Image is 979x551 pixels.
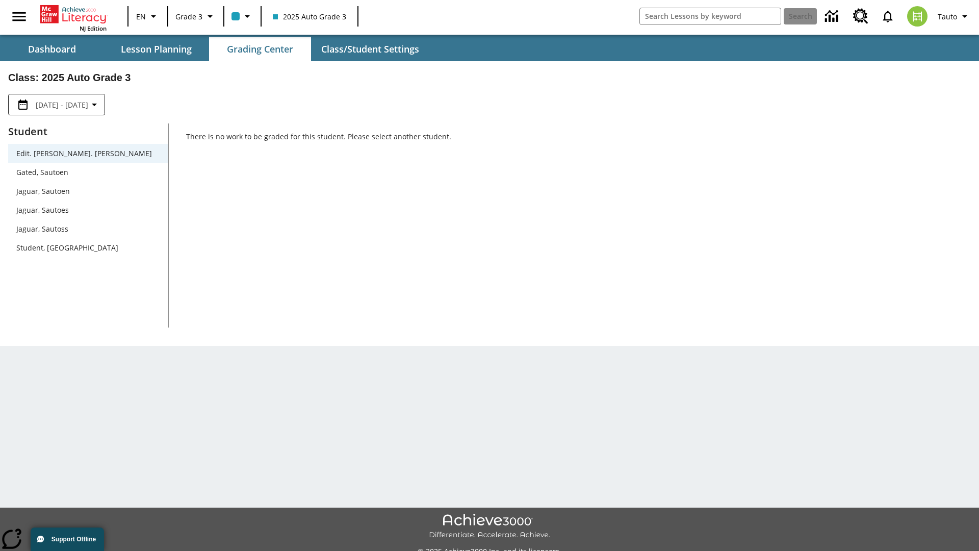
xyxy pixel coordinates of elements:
[1,37,103,61] button: Dashboard
[901,3,934,30] button: Select a new avatar
[8,123,168,140] p: Student
[273,11,346,22] span: 2025 Auto Grade 3
[8,163,168,182] div: Gated, Sautoen
[40,4,107,24] a: Home
[80,24,107,32] span: NJ Edition
[819,3,847,31] a: Data Center
[175,11,202,22] span: Grade 3
[8,69,971,86] h2: Class : 2025 Auto Grade 3
[16,148,160,159] span: Edit. [PERSON_NAME]. [PERSON_NAME]
[136,11,146,22] span: EN
[429,514,550,540] img: Achieve3000 Differentiate Accelerate Achieve
[132,7,164,26] button: Language: EN, Select a language
[51,536,96,543] span: Support Offline
[36,99,88,110] span: [DATE] - [DATE]
[16,186,160,196] span: Jaguar, Sautoen
[171,7,220,26] button: Grade: Grade 3, Select a grade
[640,8,781,24] input: search field
[847,3,874,30] a: Resource Center, Will open in new tab
[8,219,168,238] div: Jaguar, Sautoss
[4,2,34,32] button: Open side menu
[16,223,160,234] span: Jaguar, Sautoss
[16,242,160,253] span: Student, [GEOGRAPHIC_DATA]
[8,144,168,163] div: Edit. [PERSON_NAME]. [PERSON_NAME]
[934,7,975,26] button: Profile/Settings
[186,132,971,150] p: There is no work to be graded for this student. Please select another student.
[209,37,311,61] button: Grading Center
[8,201,168,219] div: Jaguar, Sautoes
[227,7,257,26] button: Class color is light blue. Change class color
[938,11,957,22] span: Tauto
[8,238,168,257] div: Student, [GEOGRAPHIC_DATA]
[16,205,160,215] span: Jaguar, Sautoes
[907,6,928,27] img: avatar image
[313,37,427,61] button: Class/Student Settings
[874,3,901,30] a: Notifications
[105,37,207,61] button: Lesson Planning
[31,528,104,551] button: Support Offline
[8,182,168,201] div: Jaguar, Sautoen
[40,3,107,32] div: Home
[88,98,100,111] svg: Collapse Date Range Filter
[13,98,100,111] button: Select the date range menu item
[16,167,160,178] span: Gated, Sautoen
